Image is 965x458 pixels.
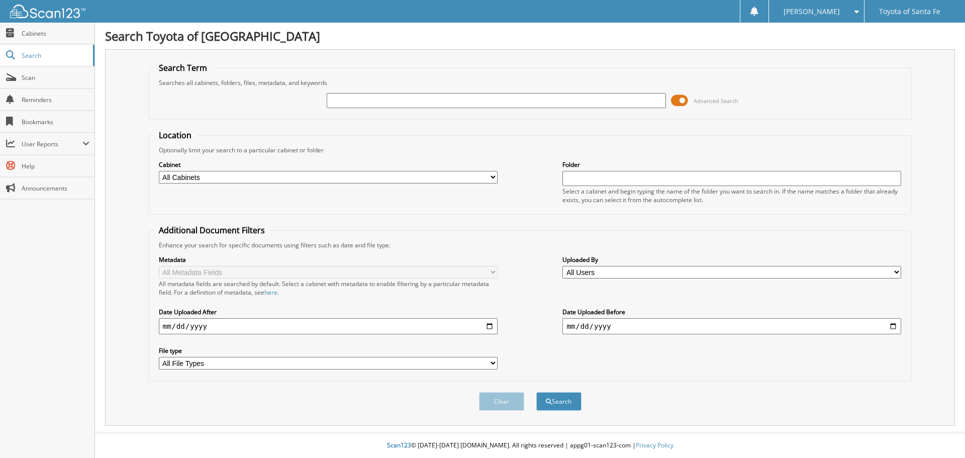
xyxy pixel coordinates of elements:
input: start [159,318,498,334]
label: Uploaded By [562,255,901,264]
h1: Search Toyota of [GEOGRAPHIC_DATA] [105,28,955,44]
img: scan123-logo-white.svg [10,5,85,18]
label: Folder [562,160,901,169]
span: Scan123 [387,441,411,449]
span: Scan [22,73,89,82]
legend: Additional Document Filters [154,225,270,236]
div: Searches all cabinets, folders, files, metadata, and keywords [154,78,907,87]
button: Clear [479,392,524,411]
span: Toyota of Santa Fe [879,9,940,15]
div: Enhance your search for specific documents using filters such as date and file type. [154,241,907,249]
legend: Location [154,130,197,141]
span: Announcements [22,184,89,193]
button: Search [536,392,582,411]
div: Optionally limit your search to a particular cabinet or folder [154,146,907,154]
span: Reminders [22,96,89,104]
legend: Search Term [154,62,212,73]
label: Date Uploaded After [159,308,498,316]
label: Metadata [159,255,498,264]
span: Help [22,162,89,170]
input: end [562,318,901,334]
label: Cabinet [159,160,498,169]
span: Bookmarks [22,118,89,126]
div: All metadata fields are searched by default. Select a cabinet with metadata to enable filtering b... [159,280,498,297]
span: [PERSON_NAME] [784,9,840,15]
span: Cabinets [22,29,89,38]
label: File type [159,346,498,355]
div: © [DATE]-[DATE] [DOMAIN_NAME]. All rights reserved | appg01-scan123-com | [95,433,965,458]
label: Date Uploaded Before [562,308,901,316]
span: User Reports [22,140,82,148]
a: here [264,288,277,297]
span: Advanced Search [694,97,738,105]
span: Search [22,51,88,60]
a: Privacy Policy [636,441,673,449]
div: Select a cabinet and begin typing the name of the folder you want to search in. If the name match... [562,187,901,204]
